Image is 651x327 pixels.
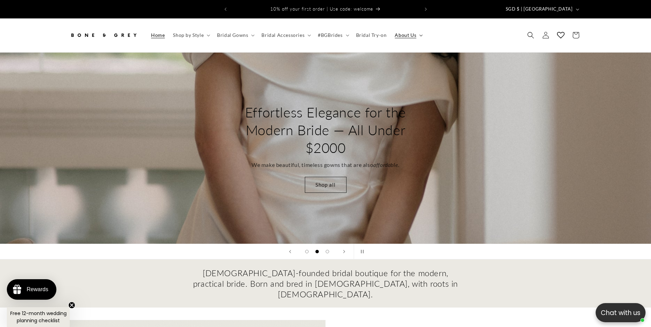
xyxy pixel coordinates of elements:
[147,28,169,42] a: Home
[192,268,459,300] h2: [DEMOGRAPHIC_DATA]-founded bridal boutique for the modern, practical bride. Born and bred in [DEM...
[312,246,322,257] button: Load slide 2 of 3
[10,310,67,324] span: Free 12-month wedding planning checklist
[395,32,416,38] span: About Us
[151,32,165,38] span: Home
[352,28,391,42] a: Bridal Try-on
[261,32,304,38] span: Bridal Accessories
[322,246,333,257] button: Load slide 3 of 3
[69,28,138,43] img: Bone and Grey Bridal
[506,6,573,13] span: SGD $ | [GEOGRAPHIC_DATA]
[252,160,399,170] p: We make beautiful, timeless gowns that are also .
[68,302,75,309] button: Close teaser
[173,32,204,38] span: Shop by Style
[318,32,342,38] span: #BGBrides
[213,28,257,42] summary: Bridal Gowns
[354,244,369,259] button: Pause slideshow
[391,28,425,42] summary: About Us
[314,28,352,42] summary: #BGBrides
[7,307,70,327] div: Free 12-month wedding planning checklistClose teaser
[305,177,347,193] a: Shop all
[356,32,387,38] span: Bridal Try-on
[596,303,646,322] button: Open chatbox
[169,28,213,42] summary: Shop by Style
[67,25,140,45] a: Bone and Grey Bridal
[218,3,233,16] button: Previous announcement
[27,286,48,293] div: Rewards
[283,244,298,259] button: Previous slide
[217,32,248,38] span: Bridal Gowns
[257,28,314,42] summary: Bridal Accessories
[418,3,433,16] button: Next announcement
[302,246,312,257] button: Load slide 1 of 3
[373,161,398,168] em: affordable
[337,244,352,259] button: Next slide
[244,103,407,157] h2: Effortless Elegance for the Modern Bride — All Under $2000
[502,3,582,16] button: SGD $ | [GEOGRAPHIC_DATA]
[270,6,373,12] span: 10% off your first order | Use code: welcome
[596,308,646,318] p: Chat with us
[523,28,538,43] summary: Search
